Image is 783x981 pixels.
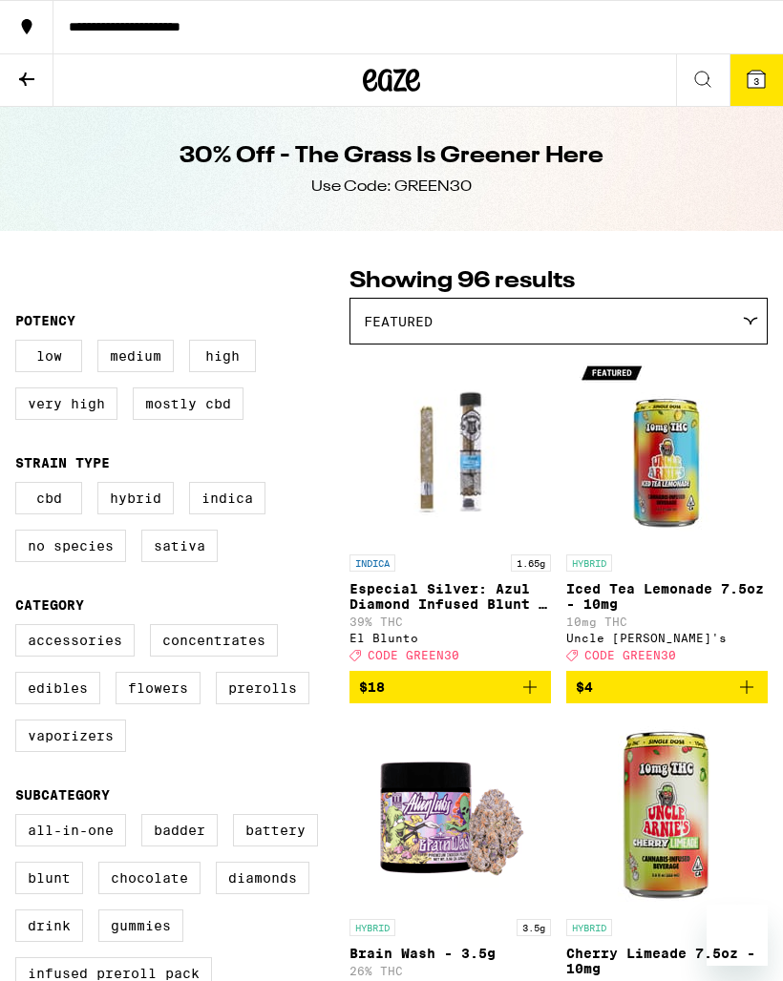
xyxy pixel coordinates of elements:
[572,354,763,545] img: Uncle Arnie's - Iced Tea Lemonade 7.5oz - 10mg
[15,862,83,894] label: Blunt
[355,719,546,909] img: Alien Labs - Brain Wash - 3.5g
[364,314,433,329] span: Featured
[15,530,126,562] label: No Species
[707,905,768,966] iframe: Button to launch messaging window
[189,340,256,372] label: High
[216,862,309,894] label: Diamonds
[311,177,472,198] div: Use Code: GREEN30
[98,862,201,894] label: Chocolate
[189,482,265,514] label: Indica
[349,581,551,612] p: Especial Silver: Azul Diamond Infused Blunt - 1.65g
[511,554,551,572] p: 1.65g
[349,616,551,628] p: 39% THC
[15,624,135,657] label: Accessories
[753,75,759,87] span: 3
[15,672,100,704] label: Edibles
[15,387,117,420] label: Very High
[566,671,768,703] button: Add to bag
[15,313,75,328] legend: Potency
[566,581,768,612] p: Iced Tea Lemonade 7.5oz - 10mg
[349,265,768,298] p: Showing 96 results
[349,632,551,644] div: El Blunto
[15,340,82,372] label: Low
[349,671,551,703] button: Add to bag
[15,482,82,514] label: CBD
[15,597,84,613] legend: Category
[349,946,551,961] p: Brain Wash - 3.5g
[349,919,395,936] p: HYBRID
[15,455,110,470] legend: Strain Type
[15,909,83,942] label: Drink
[566,354,768,671] a: Open page for Iced Tea Lemonade 7.5oz - 10mg from Uncle Arnie's
[349,354,551,545] img: El Blunto - Especial Silver: Azul Diamond Infused Blunt - 1.65g
[349,965,551,977] p: 26% THC
[368,649,459,661] span: CODE GREEN30
[180,140,603,173] h1: 30% Off - The Grass Is Greener Here
[566,554,612,572] p: HYBRID
[116,672,201,704] label: Flowers
[15,787,110,803] legend: Subcategory
[98,909,183,942] label: Gummies
[584,649,676,661] span: CODE GREEN30
[97,340,174,372] label: Medium
[349,354,551,671] a: Open page for Especial Silver: Azul Diamond Infused Blunt - 1.65g from El Blunto
[572,719,763,909] img: Uncle Arnie's - Cherry Limeade 7.5oz - 10mg
[233,814,318,846] label: Battery
[97,482,174,514] label: Hybrid
[150,624,278,657] label: Concentrates
[15,720,126,752] label: Vaporizers
[566,919,612,936] p: HYBRID
[576,679,593,695] span: $4
[730,54,783,106] button: 3
[566,946,768,976] p: Cherry Limeade 7.5oz - 10mg
[141,814,218,846] label: Badder
[15,814,126,846] label: All-In-One
[133,387,243,420] label: Mostly CBD
[566,616,768,628] p: 10mg THC
[349,554,395,572] p: INDICA
[141,530,218,562] label: Sativa
[517,919,551,936] p: 3.5g
[359,679,385,695] span: $18
[566,632,768,644] div: Uncle [PERSON_NAME]'s
[216,672,309,704] label: Prerolls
